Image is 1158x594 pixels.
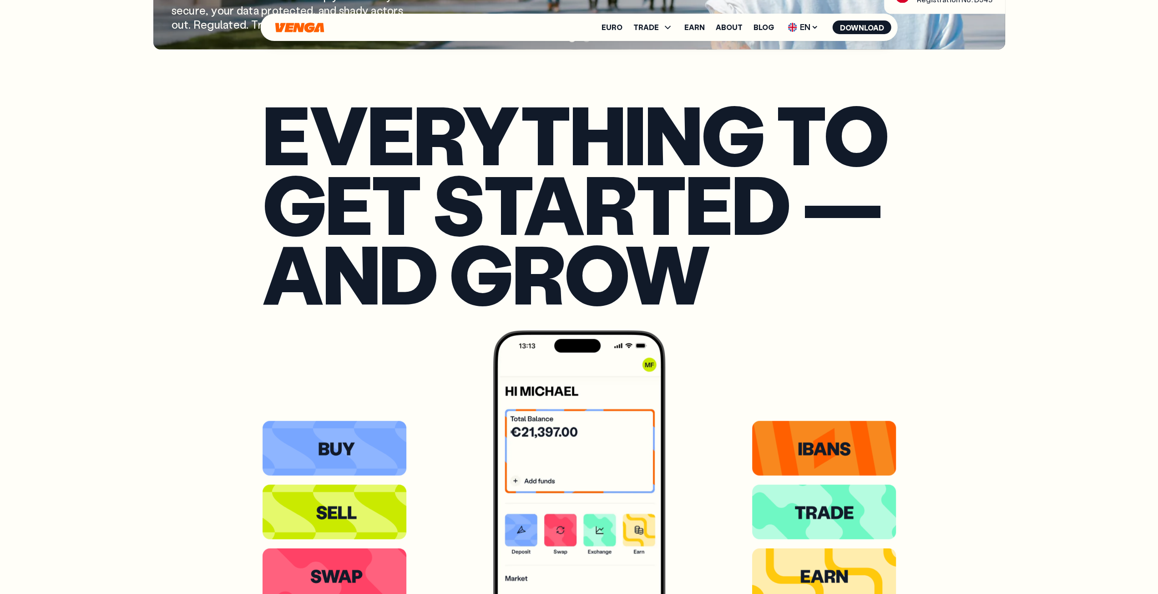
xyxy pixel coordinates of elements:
[324,3,330,17] span: n
[272,3,278,17] span: o
[362,3,369,17] span: y
[274,22,325,33] svg: Home
[313,3,316,17] span: ,
[243,3,248,17] span: a
[268,3,272,17] span: r
[633,22,673,33] span: TRADE
[217,3,224,17] span: o
[296,3,300,17] span: t
[319,3,324,17] span: a
[753,24,774,31] a: Blog
[206,3,208,17] span: ,
[377,3,383,17] span: c
[289,3,295,17] span: c
[339,3,344,17] span: s
[189,3,195,17] span: u
[195,3,199,17] span: r
[278,3,283,17] span: t
[183,3,189,17] span: c
[283,3,289,17] span: e
[785,20,822,35] span: EN
[387,3,394,17] span: o
[253,3,259,17] span: a
[177,3,183,17] span: e
[224,3,230,17] span: u
[356,3,362,17] span: d
[788,23,797,32] img: flag-uk
[716,24,743,31] a: About
[684,24,705,31] a: Earn
[398,3,403,17] span: s
[307,3,313,17] span: d
[833,20,891,34] button: Download
[344,3,350,17] span: h
[394,3,398,17] span: r
[330,3,336,17] span: d
[263,99,896,308] h2: Everything to get started — and grow
[350,3,355,17] span: a
[602,24,622,31] a: Euro
[300,3,307,17] span: e
[199,3,206,17] span: e
[371,3,376,17] span: a
[237,3,243,17] span: d
[172,3,177,17] span: s
[230,3,234,17] span: r
[633,24,659,31] span: TRADE
[383,3,387,17] span: t
[248,3,253,17] span: t
[211,3,217,17] span: y
[261,3,268,17] span: p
